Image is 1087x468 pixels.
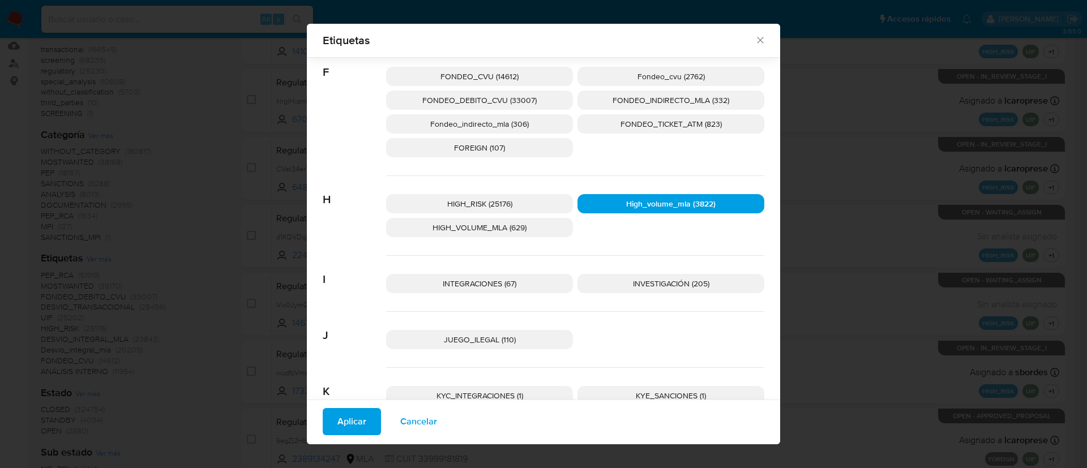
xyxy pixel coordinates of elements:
span: INTEGRACIONES (67) [443,278,516,289]
span: Etiquetas [323,35,755,46]
span: High_volume_mla (3822) [626,198,716,209]
div: FONDEO_CVU (14612) [386,67,573,86]
div: KYE_SANCIONES (1) [577,386,764,405]
div: FOREIGN (107) [386,138,573,157]
span: Fondeo_indirecto_mla (306) [430,118,529,130]
span: FONDEO_TICKET_ATM (823) [620,118,722,130]
span: HIGH_RISK (25176) [447,198,512,209]
span: J [323,312,386,342]
span: I [323,256,386,286]
div: HIGH_RISK (25176) [386,194,573,213]
button: Cerrar [755,35,765,45]
span: JUEGO_ILEGAL (110) [444,334,516,345]
span: F [323,49,386,79]
span: Fondeo_cvu (2762) [637,71,705,82]
span: FONDEO_INDIRECTO_MLA (332) [613,95,729,106]
button: Aplicar [323,408,381,435]
span: H [323,176,386,207]
div: FONDEO_DEBITO_CVU (33007) [386,91,573,110]
button: Cancelar [386,408,452,435]
span: K [323,368,386,398]
div: FONDEO_TICKET_ATM (823) [577,114,764,134]
span: INVESTIGACIÓN (205) [633,278,709,289]
div: FONDEO_INDIRECTO_MLA (332) [577,91,764,110]
span: Aplicar [337,409,366,434]
span: KYC_INTEGRACIONES (1) [436,390,523,401]
div: KYC_INTEGRACIONES (1) [386,386,573,405]
div: Fondeo_indirecto_mla (306) [386,114,573,134]
div: JUEGO_ILEGAL (110) [386,330,573,349]
div: HIGH_VOLUME_MLA (629) [386,218,573,237]
div: INVESTIGACIÓN (205) [577,274,764,293]
span: FOREIGN (107) [454,142,505,153]
span: HIGH_VOLUME_MLA (629) [433,222,527,233]
div: High_volume_mla (3822) [577,194,764,213]
span: FONDEO_CVU (14612) [440,71,519,82]
div: Fondeo_cvu (2762) [577,67,764,86]
span: FONDEO_DEBITO_CVU (33007) [422,95,537,106]
span: Cancelar [400,409,437,434]
span: KYE_SANCIONES (1) [636,390,706,401]
div: INTEGRACIONES (67) [386,274,573,293]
